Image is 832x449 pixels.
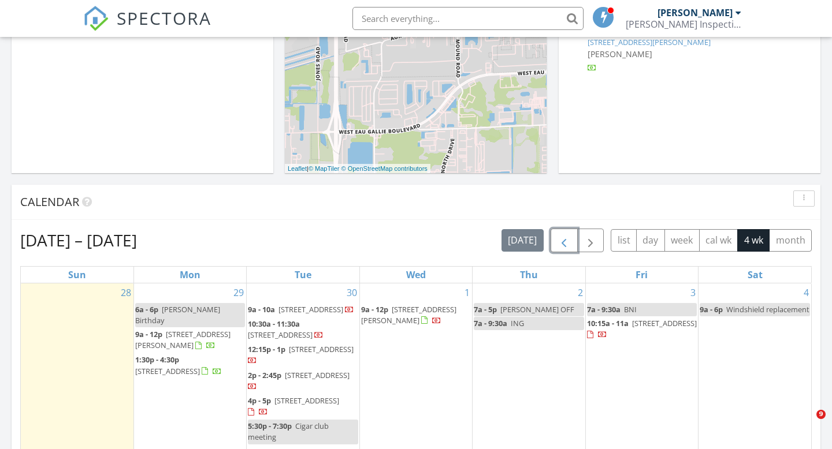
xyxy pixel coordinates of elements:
a: 4p - 5p [STREET_ADDRESS] [248,395,339,417]
span: SPECTORA [117,6,211,30]
span: 1:30p - 4:30p [135,354,179,365]
span: [PERSON_NAME] Birthday [135,304,220,325]
a: Go to September 30, 2025 [344,283,359,302]
a: 10:30a - 11:30a [STREET_ADDRESS] [248,319,324,340]
a: 1:30p - 4:30p [STREET_ADDRESS] [135,353,245,378]
input: Search everything... [352,7,584,30]
span: 7a - 5p [474,304,497,315]
span: 9a - 10a [248,304,275,315]
a: 9a - 12p [STREET_ADDRESS][PERSON_NAME] [361,303,471,328]
span: 9a - 12p [135,329,162,339]
span: 9a - 12p [361,304,388,315]
a: 9a - 10a [STREET_ADDRESS] [248,304,354,315]
span: 5:30p - 7:30p [248,421,292,431]
span: [STREET_ADDRESS] [278,304,343,315]
img: The Best Home Inspection Software - Spectora [83,6,109,31]
button: week [664,229,700,252]
span: 9a - 6p [700,304,723,315]
a: [DATE] 4:00 pm [STREET_ADDRESS][PERSON_NAME] [PERSON_NAME] [567,23,812,74]
button: 4 wk [737,229,770,252]
a: 2p - 2:45p [STREET_ADDRESS] [248,369,358,394]
a: 12:15p - 1p [STREET_ADDRESS] [248,343,358,368]
span: 4p - 5p [248,395,271,406]
a: Wednesday [404,267,428,283]
span: [STREET_ADDRESS][PERSON_NAME] [361,304,456,325]
span: [STREET_ADDRESS] [285,370,350,380]
span: [STREET_ADDRESS] [289,344,354,354]
div: | [285,164,430,174]
div: Lucas Inspection Services [626,18,741,30]
a: 9a - 10a [STREET_ADDRESS] [248,303,358,317]
a: Go to October 1, 2025 [462,283,472,302]
span: [STREET_ADDRESS][PERSON_NAME] [135,329,231,350]
span: [PERSON_NAME] OFF [500,304,574,315]
a: 10:30a - 11:30a [STREET_ADDRESS] [248,317,358,342]
div: [PERSON_NAME] [658,7,733,18]
span: 7a - 9:30a [474,318,507,328]
span: [STREET_ADDRESS] [248,330,313,340]
a: Go to October 4, 2025 [801,283,811,302]
a: © MapTiler [309,165,340,172]
span: ING [511,318,524,328]
a: Go to September 29, 2025 [231,283,246,302]
a: 2p - 2:45p [STREET_ADDRESS] [248,370,350,391]
span: Cigar club meeting [248,421,329,442]
a: [STREET_ADDRESS][PERSON_NAME] [588,37,711,47]
button: [DATE] [502,229,544,252]
span: 7a - 9:30a [587,304,621,315]
span: [PERSON_NAME] [588,48,652,59]
a: Thursday [518,267,540,283]
a: Leaflet [288,165,307,172]
a: SPECTORA [83,16,211,40]
a: 12:15p - 1p [STREET_ADDRESS] [248,344,354,365]
h2: [DATE] – [DATE] [20,229,137,252]
a: Saturday [745,267,765,283]
span: Windshield replacement [726,304,809,315]
a: Go to October 2, 2025 [575,283,585,302]
button: Previous [551,229,578,252]
iframe: Intercom live chat [793,410,820,437]
span: [STREET_ADDRESS] [274,395,339,406]
a: Monday [177,267,203,283]
span: 12:15p - 1p [248,344,285,354]
a: 4p - 5p [STREET_ADDRESS] [248,394,358,419]
span: 2p - 2:45p [248,370,281,380]
a: Go to October 3, 2025 [688,283,698,302]
a: Friday [633,267,650,283]
span: 10:15a - 11a [587,318,629,328]
a: 9a - 12p [STREET_ADDRESS][PERSON_NAME] [361,304,456,325]
a: 9a - 12p [STREET_ADDRESS][PERSON_NAME] [135,329,231,350]
span: Calendar [20,194,79,209]
span: 6a - 6p [135,304,158,315]
span: [STREET_ADDRESS] [632,318,697,328]
button: month [769,229,812,252]
a: 9a - 12p [STREET_ADDRESS][PERSON_NAME] [135,328,245,353]
a: Go to September 28, 2025 [118,283,133,302]
a: 1:30p - 4:30p [STREET_ADDRESS] [135,354,222,376]
a: © OpenStreetMap contributors [341,165,428,172]
a: Sunday [66,267,88,283]
button: cal wk [699,229,738,252]
button: Next [577,229,604,252]
span: BNI [624,304,637,315]
span: 9 [816,410,826,419]
a: Tuesday [292,267,314,283]
button: day [636,229,665,252]
a: 10:15a - 11a [STREET_ADDRESS] [587,317,697,342]
a: 10:15a - 11a [STREET_ADDRESS] [587,318,697,339]
button: list [611,229,637,252]
span: 10:30a - 11:30a [248,319,300,329]
span: [STREET_ADDRESS] [135,366,200,376]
